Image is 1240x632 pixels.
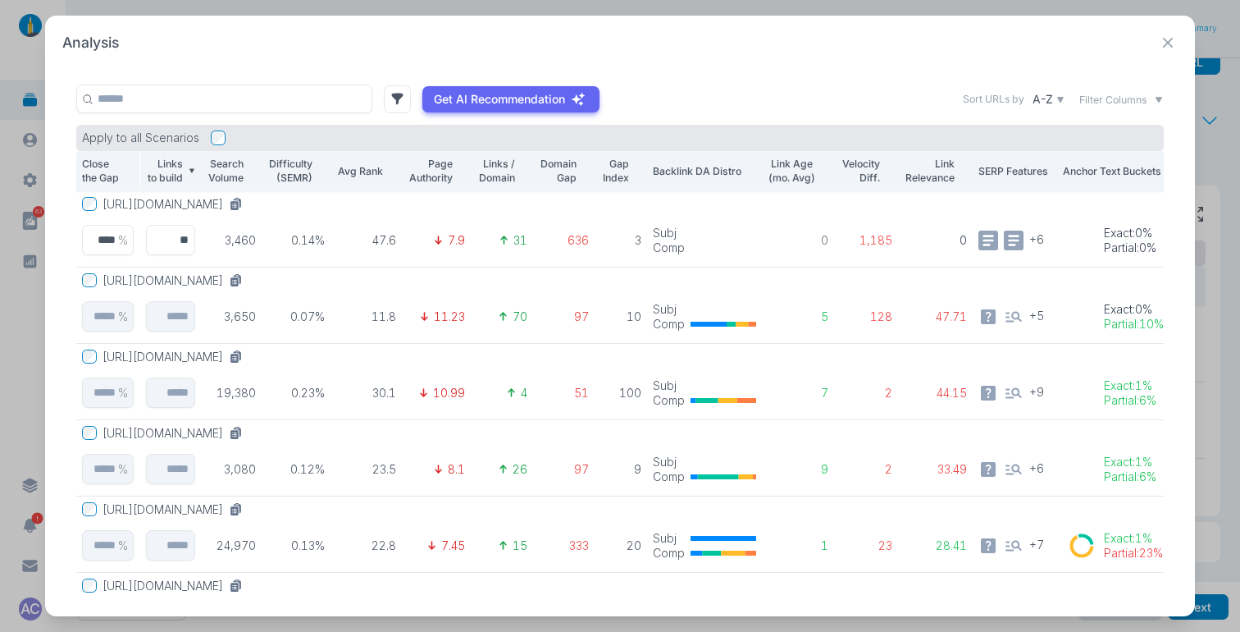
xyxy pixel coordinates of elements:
p: Partial : 6% [1104,393,1156,408]
p: 0.12% [267,462,326,477]
p: 10 [600,309,641,324]
p: Link Age (mo. Avg) [768,157,816,185]
p: 0.23% [267,386,326,401]
p: 97 [539,462,590,477]
p: 47.71 [904,309,968,324]
p: 30.1 [336,386,396,401]
p: 7 [768,386,829,401]
p: % [118,386,128,401]
p: Exact : 1% [1104,531,1163,546]
p: 28.41 [904,538,968,553]
span: + 6 [1029,231,1044,246]
p: 100 [600,386,641,401]
h2: Analysis [62,33,119,53]
p: 11.8 [336,309,396,324]
p: 23 [840,538,892,553]
p: Page Authority [408,157,453,185]
p: SERP Features [978,164,1051,179]
p: Exact : 1% [1104,378,1156,393]
p: 10.99 [433,386,465,401]
button: [URL][DOMAIN_NAME] [103,579,249,593]
p: 128 [840,309,892,324]
p: Difficulty (SEMR) [267,157,312,185]
p: A-Z [1033,92,1053,107]
p: 0.07% [267,309,326,324]
span: + 7 [1029,536,1044,552]
p: Partial : 6% [1104,469,1156,484]
p: Get AI Recommendation [434,92,565,107]
p: Partial : 0% [1104,240,1156,255]
p: 3,650 [206,309,256,324]
p: 33.49 [904,462,968,477]
p: % [118,538,128,553]
span: + 9 [1029,383,1044,399]
p: % [118,233,128,248]
p: Links to build [145,157,183,185]
label: Sort URLs by [963,92,1024,107]
p: 333 [539,538,590,553]
p: 51 [539,386,590,401]
p: Subj [653,302,685,317]
p: Backlink DA Distro [653,164,756,179]
p: 20 [600,538,641,553]
button: [URL][DOMAIN_NAME] [103,426,249,441]
p: 3 [600,233,641,248]
span: + 6 [1029,460,1044,475]
p: Partial : 23% [1104,546,1163,561]
p: 24,970 [206,538,256,553]
p: Links / Domain [476,157,515,185]
p: 44.15 [904,386,968,401]
p: Comp [653,317,685,332]
p: 9 [768,462,829,477]
button: [URL][DOMAIN_NAME] [103,350,249,364]
p: 0.14% [267,233,326,248]
button: [URL][DOMAIN_NAME] [103,502,249,517]
p: Subj [653,531,685,546]
p: 22.8 [336,538,396,553]
p: 1 [768,538,829,553]
p: 636 [539,233,590,248]
p: 23.5 [336,462,396,477]
p: % [118,462,128,477]
span: Filter Columns [1079,93,1147,108]
p: Close the Gap [82,157,121,185]
p: 15 [513,538,527,553]
p: Domain Gap [539,157,577,185]
p: 3,460 [206,233,256,248]
button: Filter Columns [1079,93,1164,108]
p: 4 [521,386,527,401]
p: 0.13% [267,538,326,553]
p: 11.23 [434,309,465,324]
p: Gap Index [600,157,629,185]
p: 2 [840,386,892,401]
p: 47.6 [336,233,396,248]
p: Exact : 0% [1104,226,1156,240]
p: Velocity Diff. [840,157,879,185]
p: 0 [904,233,968,248]
p: 5 [768,309,829,324]
p: Comp [653,546,685,561]
p: 9 [600,462,641,477]
button: A-Z [1030,89,1068,110]
p: % [118,309,128,324]
p: Comp [653,393,685,408]
p: 26 [513,462,527,477]
button: Get AI Recommendation [422,86,599,112]
p: 3,080 [206,462,256,477]
p: Search Volume [206,157,244,185]
p: 97 [539,309,590,324]
p: 7.45 [441,538,465,553]
p: Comp [653,469,685,484]
p: Exact : 0% [1104,302,1164,317]
button: [URL][DOMAIN_NAME] [103,197,249,212]
p: 1,185 [840,233,892,248]
p: Exact : 1% [1104,455,1156,469]
p: Comp [653,240,685,255]
p: Apply to all Scenarios [82,131,199,145]
p: Subj [653,455,685,469]
p: 2 [840,462,892,477]
p: Subj [653,378,685,393]
p: Subj [653,226,685,240]
p: 8.1 [448,462,465,477]
p: 31 [513,233,527,248]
